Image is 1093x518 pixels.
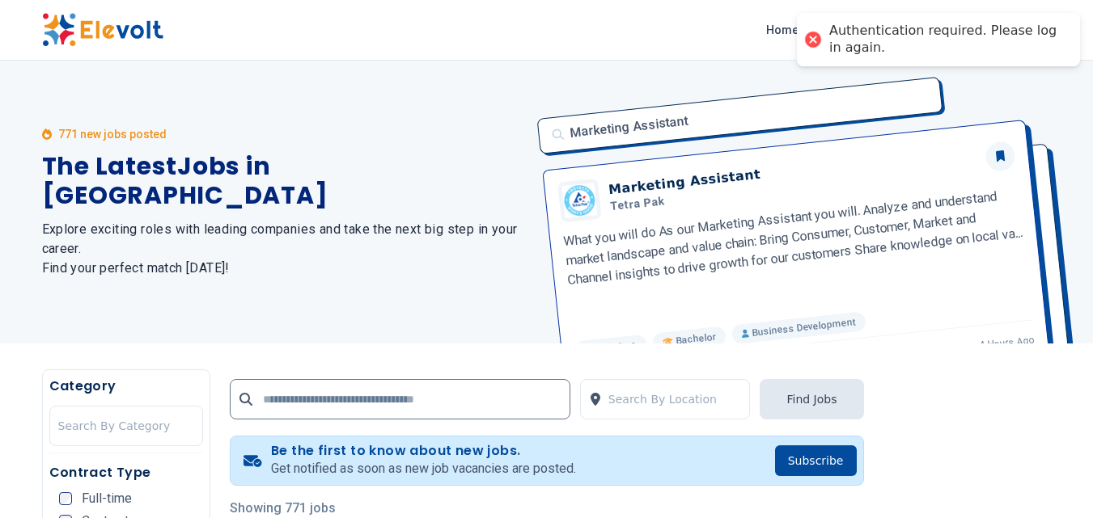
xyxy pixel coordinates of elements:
button: Subscribe [775,445,857,476]
h5: Category [49,377,203,396]
a: Home [760,17,805,43]
button: Find Jobs [760,379,863,419]
p: Get notified as soon as new job vacancies are posted. [271,459,576,478]
span: Full-time [82,492,132,505]
img: Elevolt [42,13,163,47]
div: Authentication required. Please log in again. [829,23,1064,57]
h4: Be the first to know about new jobs. [271,443,576,459]
h2: Explore exciting roles with leading companies and take the next big step in your career. Find you... [42,220,527,278]
p: Showing 771 jobs [230,499,864,518]
input: Full-time [59,492,72,505]
h5: Contract Type [49,463,203,482]
h1: The Latest Jobs in [GEOGRAPHIC_DATA] [42,152,527,210]
p: 771 new jobs posted [58,126,167,142]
